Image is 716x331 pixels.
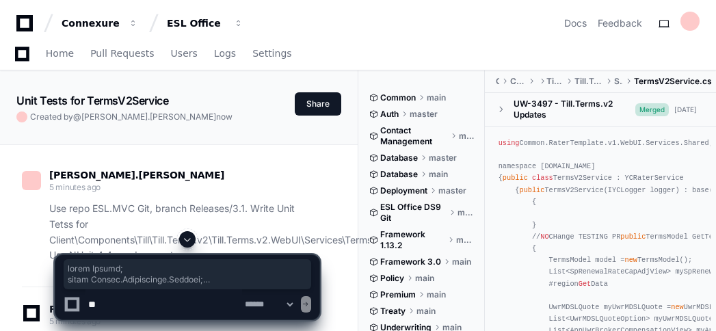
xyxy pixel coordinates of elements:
a: Logs [214,38,236,70]
button: ESL Office [161,11,249,36]
a: Docs [564,16,587,30]
span: Logs [214,49,236,57]
span: Till.Terms.v2.WebUI [574,76,603,87]
span: @ [73,111,81,122]
p: Use repo ESL.MVC Git, branch Releases/3.1. Write Unit Tetss for Client\Components\Till\Till.Terms... [49,201,319,263]
a: Pull Requests [90,38,154,70]
span: Deployment [380,185,427,196]
span: [PERSON_NAME].[PERSON_NAME] [81,111,216,122]
span: Auth [380,109,399,120]
button: Connexure [56,11,144,36]
span: public [503,174,528,182]
span: Database [380,169,418,180]
span: Pull Requests [90,49,154,57]
span: class [532,174,553,182]
span: Database [380,153,418,163]
span: Components [510,76,526,87]
span: master [438,185,466,196]
span: Services [614,76,623,87]
span: Till.Terms.v2 [546,76,563,87]
a: Users [171,38,198,70]
span: Home [46,49,74,57]
div: ESL Office [167,16,226,30]
div: Connexure [62,16,120,30]
span: Created by [30,111,233,122]
div: UW-3497 - Till.Terms.v2 Updates [514,98,635,120]
span: Framework 1.13.2 [380,229,446,251]
span: TermsV2Service.cs [634,76,712,87]
span: using [499,139,520,147]
span: main [429,169,448,180]
span: Common [380,92,416,103]
app-text-character-animate: Unit Tests for TermsV2Service [16,94,168,107]
span: Client [496,76,499,87]
span: 5 minutes ago [49,182,101,192]
span: now [216,111,233,122]
span: main [458,207,475,218]
span: Settings [252,49,291,57]
a: Home [46,38,74,70]
span: main [427,92,446,103]
button: Share [295,92,341,116]
span: ESL Office DS9 Git [380,202,447,224]
span: Users [171,49,198,57]
div: [DATE] [674,105,697,115]
span: Contact Management [380,125,449,147]
span: Merged [635,103,669,116]
button: Feedback [598,16,642,30]
span: public [519,186,544,194]
span: [PERSON_NAME].[PERSON_NAME] [49,170,224,181]
span: lorem Ipsumd; sitam Consec.Adipiscinge.Seddoei; tempo Incidi.UtlabOreetdol.m5.Aliquaen.Admi; veni... [68,263,307,285]
a: Settings [252,38,291,70]
span: master [410,109,438,120]
span: main [459,131,475,142]
span: master [429,153,457,163]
